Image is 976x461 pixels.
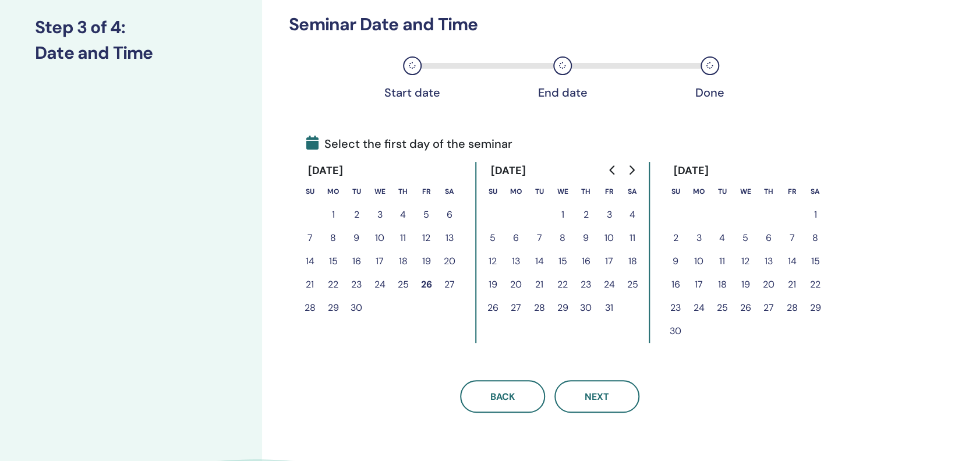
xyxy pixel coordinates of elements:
[438,226,461,250] button: 13
[687,250,710,273] button: 10
[298,273,321,296] button: 21
[710,273,734,296] button: 18
[368,226,391,250] button: 10
[481,273,504,296] button: 19
[345,273,368,296] button: 23
[528,273,551,296] button: 21
[504,226,528,250] button: 6
[298,162,352,180] div: [DATE]
[597,226,621,250] button: 10
[804,226,827,250] button: 8
[551,226,574,250] button: 8
[621,180,644,203] th: Saturday
[481,226,504,250] button: 5
[481,296,504,320] button: 26
[35,17,227,38] h3: Step 3 of 4 :
[504,250,528,273] button: 13
[528,250,551,273] button: 14
[574,250,597,273] button: 16
[757,296,780,320] button: 27
[780,296,804,320] button: 28
[391,226,415,250] button: 11
[664,320,687,343] button: 30
[321,296,345,320] button: 29
[804,203,827,226] button: 1
[757,273,780,296] button: 20
[481,250,504,273] button: 12
[368,250,391,273] button: 17
[551,203,574,226] button: 1
[438,180,461,203] th: Saturday
[306,135,512,153] span: Select the first day of the seminar
[734,180,757,203] th: Wednesday
[533,86,592,100] div: End date
[391,250,415,273] button: 18
[664,250,687,273] button: 9
[391,273,415,296] button: 25
[687,180,710,203] th: Monday
[504,180,528,203] th: Monday
[298,226,321,250] button: 7
[757,226,780,250] button: 6
[804,296,827,320] button: 29
[574,273,597,296] button: 23
[345,203,368,226] button: 2
[804,180,827,203] th: Saturday
[734,250,757,273] button: 12
[391,203,415,226] button: 4
[415,273,438,296] button: 26
[321,180,345,203] th: Monday
[757,180,780,203] th: Thursday
[551,296,574,320] button: 29
[438,250,461,273] button: 20
[664,273,687,296] button: 16
[804,250,827,273] button: 15
[504,296,528,320] button: 27
[289,14,810,35] h3: Seminar Date and Time
[415,226,438,250] button: 12
[734,226,757,250] button: 5
[780,273,804,296] button: 21
[597,203,621,226] button: 3
[780,250,804,273] button: 14
[438,273,461,296] button: 27
[687,296,710,320] button: 24
[551,180,574,203] th: Wednesday
[574,180,597,203] th: Thursday
[603,158,622,182] button: Go to previous month
[345,180,368,203] th: Tuesday
[368,180,391,203] th: Wednesday
[664,180,687,203] th: Sunday
[415,180,438,203] th: Friday
[528,226,551,250] button: 7
[298,180,321,203] th: Sunday
[621,273,644,296] button: 25
[780,226,804,250] button: 7
[554,380,639,413] button: Next
[551,273,574,296] button: 22
[585,391,609,403] span: Next
[368,273,391,296] button: 24
[574,296,597,320] button: 30
[551,250,574,273] button: 15
[622,158,641,182] button: Go to next month
[597,180,621,203] th: Friday
[664,226,687,250] button: 2
[321,250,345,273] button: 15
[710,250,734,273] button: 11
[664,296,687,320] button: 23
[621,203,644,226] button: 4
[574,226,597,250] button: 9
[574,203,597,226] button: 2
[321,273,345,296] button: 22
[664,162,718,180] div: [DATE]
[345,250,368,273] button: 16
[757,250,780,273] button: 13
[681,86,739,100] div: Done
[490,391,515,403] span: Back
[621,226,644,250] button: 11
[298,250,321,273] button: 14
[415,250,438,273] button: 19
[383,86,441,100] div: Start date
[710,296,734,320] button: 25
